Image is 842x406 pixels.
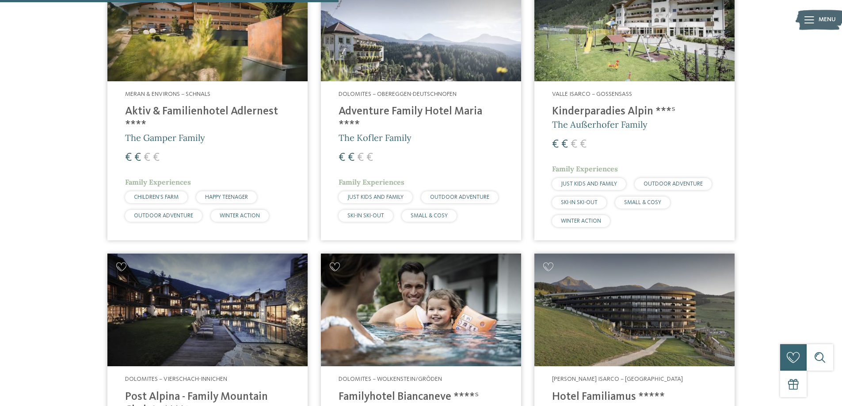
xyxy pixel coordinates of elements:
span: € [561,139,568,150]
img: Looking for family hotels? Find the best ones here! [321,254,521,366]
span: € [153,152,160,163]
span: € [580,139,587,150]
span: € [552,139,559,150]
span: WINTER ACTION [220,213,260,219]
span: € [366,152,373,163]
span: CHILDREN’S FARM [134,194,179,200]
span: The Gamper Family [125,132,205,143]
span: SKI-IN SKI-OUT [561,200,598,205]
span: € [144,152,150,163]
span: € [357,152,364,163]
span: HAPPY TEENAGER [205,194,248,200]
span: SKI-IN SKI-OUT [347,213,384,219]
span: OUTDOOR ADVENTURE [644,181,703,187]
span: [PERSON_NAME] Isarco – [GEOGRAPHIC_DATA] [552,376,683,382]
span: JUST KIDS AND FAMILY [561,181,617,187]
span: Dolomites – Obereggen-Deutschnofen [339,91,457,97]
span: SMALL & COSY [624,200,661,205]
span: Family Experiences [125,178,191,186]
span: Dolomites – Vierschach-Innichen [125,376,227,382]
span: € [348,152,354,163]
span: Family Experiences [552,164,618,173]
span: JUST KIDS AND FAMILY [347,194,404,200]
span: SMALL & COSY [411,213,448,219]
span: Meran & Environs – Schnals [125,91,210,97]
span: The Kofler Family [339,132,411,143]
span: Valle Isarco – Gossensass [552,91,632,97]
span: € [125,152,132,163]
span: OUTDOOR ADVENTURE [430,194,489,200]
img: Looking for family hotels? Find the best ones here! [534,254,735,366]
span: € [134,152,141,163]
span: The Außerhofer Family [552,119,648,130]
span: Family Experiences [339,178,404,186]
span: WINTER ACTION [561,218,601,224]
h4: Adventure Family Hotel Maria **** [339,105,503,132]
h4: Familyhotel Biancaneve ****ˢ [339,391,503,404]
h4: Aktiv & Familienhotel Adlernest **** [125,105,290,132]
h4: Kinderparadies Alpin ***ˢ [552,105,717,118]
span: € [339,152,345,163]
span: Dolomites – Wolkenstein/Gröden [339,376,442,382]
span: OUTDOOR ADVENTURE [134,213,193,219]
span: € [571,139,577,150]
img: Post Alpina - Family Mountain Chalets ****ˢ [107,254,308,366]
